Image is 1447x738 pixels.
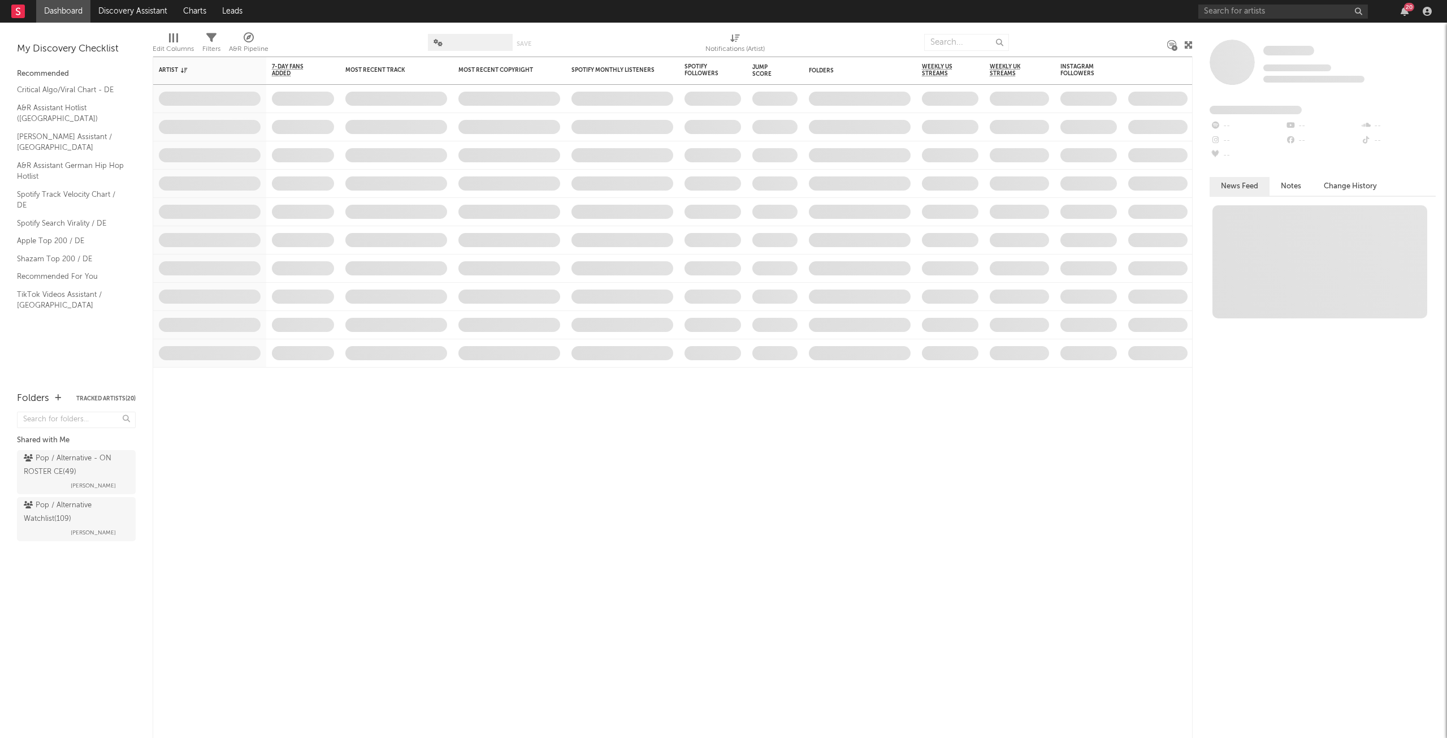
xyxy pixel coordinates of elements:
[1210,106,1302,114] span: Fans Added by Platform
[17,253,124,265] a: Shazam Top 200 / DE
[1361,133,1436,148] div: --
[345,67,430,74] div: Most Recent Track
[1210,133,1285,148] div: --
[272,63,317,77] span: 7-Day Fans Added
[71,526,116,540] span: [PERSON_NAME]
[1404,3,1414,11] div: 20
[17,497,136,541] a: Pop / Alternative Watchlist(109)[PERSON_NAME]
[17,392,49,405] div: Folders
[153,28,194,61] div: Edit Columns
[571,67,656,74] div: Spotify Monthly Listeners
[17,288,124,312] a: TikTok Videos Assistant / [GEOGRAPHIC_DATA]
[159,67,244,74] div: Artist
[922,63,961,77] span: Weekly US Streams
[1263,45,1314,57] a: Some Artist
[705,42,765,56] div: Notifications (Artist)
[17,450,136,494] a: Pop / Alternative - ON ROSTER CE(49)[PERSON_NAME]
[229,28,268,61] div: A&R Pipeline
[17,102,124,125] a: A&R Assistant Hotlist ([GEOGRAPHIC_DATA])
[1285,133,1360,148] div: --
[1263,76,1364,83] span: 0 fans last week
[752,64,781,77] div: Jump Score
[17,217,124,230] a: Spotify Search Virality / DE
[24,499,126,526] div: Pop / Alternative Watchlist ( 109 )
[458,67,543,74] div: Most Recent Copyright
[17,434,136,447] div: Shared with Me
[202,28,220,61] div: Filters
[1285,119,1360,133] div: --
[924,34,1009,51] input: Search...
[17,159,124,183] a: A&R Assistant German Hip Hop Hotlist
[990,63,1032,77] span: Weekly UK Streams
[1263,64,1331,71] span: Tracking Since: [DATE]
[1060,63,1100,77] div: Instagram Followers
[229,42,268,56] div: A&R Pipeline
[17,131,124,154] a: [PERSON_NAME] Assistant / [GEOGRAPHIC_DATA]
[1210,119,1285,133] div: --
[202,42,220,56] div: Filters
[17,188,124,212] a: Spotify Track Velocity Chart / DE
[17,67,136,81] div: Recommended
[517,41,531,47] button: Save
[1312,177,1388,196] button: Change History
[684,63,724,77] div: Spotify Followers
[1198,5,1368,19] input: Search for artists
[76,396,136,402] button: Tracked Artists(20)
[17,412,136,428] input: Search for folders...
[153,42,194,56] div: Edit Columns
[24,452,126,479] div: Pop / Alternative - ON ROSTER CE ( 49 )
[17,235,124,247] a: Apple Top 200 / DE
[17,84,124,96] a: Critical Algo/Viral Chart - DE
[17,270,124,283] a: Recommended For You
[1361,119,1436,133] div: --
[17,42,136,56] div: My Discovery Checklist
[1401,7,1409,16] button: 20
[71,479,116,493] span: [PERSON_NAME]
[1210,177,1270,196] button: News Feed
[705,28,765,61] div: Notifications (Artist)
[1263,46,1314,55] span: Some Artist
[1270,177,1312,196] button: Notes
[809,67,894,74] div: Folders
[1210,148,1285,163] div: --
